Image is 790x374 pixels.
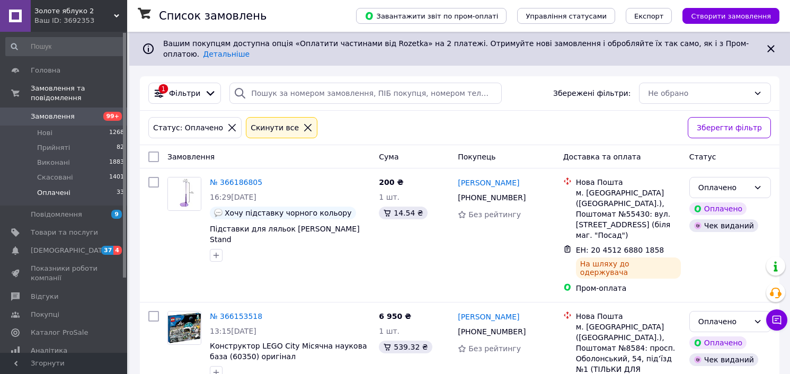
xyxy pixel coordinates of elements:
span: Оплачені [37,188,70,198]
span: Показники роботи компанії [31,264,98,283]
span: Нові [37,128,52,138]
span: Збережені фільтри: [553,88,631,99]
div: Статус: Оплачено [151,122,225,133]
a: № 366153518 [210,312,262,320]
span: Фільтри [169,88,200,99]
button: Створити замовлення [682,8,779,24]
div: [PHONE_NUMBER] [456,324,528,339]
span: Зберегти фільтр [697,122,762,133]
span: Відгуки [31,292,58,301]
div: Cкинути все [248,122,301,133]
span: Доставка та оплата [563,153,641,161]
span: Покупці [31,310,59,319]
img: Фото товару [168,177,201,210]
span: Покупець [458,153,495,161]
div: 539.32 ₴ [379,341,432,353]
span: Виконані [37,158,70,167]
a: Створити замовлення [672,11,779,20]
span: 1883 [109,158,124,167]
span: 16:29[DATE] [210,193,256,201]
span: 13:15[DATE] [210,327,256,335]
input: Пошук за номером замовлення, ПІБ покупця, номером телефону, Email, номером накладної [229,83,501,104]
button: Управління статусами [517,8,615,24]
span: Скасовані [37,173,73,182]
div: Оплачено [689,202,747,215]
span: Аналітика [31,346,67,355]
div: м. [GEOGRAPHIC_DATA] ([GEOGRAPHIC_DATA].), Поштомат №55430: вул. [STREET_ADDRESS] (біля маг. "Пос... [576,188,681,241]
div: Пром-оплата [576,283,681,293]
span: Cума [379,153,398,161]
a: Детальніше [203,50,250,58]
span: [DEMOGRAPHIC_DATA] [31,246,109,255]
button: Експорт [626,8,672,24]
span: 6 950 ₴ [379,312,411,320]
div: Оплачено [698,182,749,193]
span: Замовлення та повідомлення [31,84,127,103]
div: Нова Пошта [576,311,681,322]
span: Повідомлення [31,210,82,219]
div: Ваш ID: 3692353 [34,16,127,25]
button: Чат з покупцем [766,309,787,331]
button: Завантажити звіт по пром-оплаті [356,8,507,24]
div: 14.54 ₴ [379,207,427,219]
span: 9 [111,210,122,219]
span: 1 шт. [379,193,400,201]
div: Не обрано [648,87,749,99]
span: Вашим покупцям доступна опція «Оплатити частинами від Rozetka» на 2 платежі. Отримуйте нові замов... [163,39,749,58]
span: Створити замовлення [691,12,771,20]
span: 99+ [103,112,122,121]
a: Підставки для ляльок [PERSON_NAME] Stand [210,225,360,244]
div: Чек виданий [689,219,758,232]
span: 37 [101,246,113,255]
span: Головна [31,66,60,75]
div: Чек виданий [689,353,758,366]
span: Без рейтингу [468,210,521,219]
div: Нова Пошта [576,177,681,188]
span: Прийняті [37,143,70,153]
span: Статус [689,153,716,161]
span: Експорт [634,12,664,20]
span: 1268 [109,128,124,138]
span: Замовлення [31,112,75,121]
a: Фото товару [167,311,201,345]
span: 1401 [109,173,124,182]
span: Управління статусами [526,12,607,20]
img: :speech_balloon: [214,209,223,217]
a: [PERSON_NAME] [458,177,519,188]
span: Товари та послуги [31,228,98,237]
span: 1 шт. [379,327,400,335]
span: 33 [117,188,124,198]
a: Конструктор LEGO City Місячна наукова база (60350) оригінал [210,342,367,361]
a: № 366186805 [210,178,262,186]
span: Хочу підставку чорного кольору [225,209,352,217]
a: Фото товару [167,177,201,211]
div: [PHONE_NUMBER] [456,190,528,205]
span: 82 [117,143,124,153]
h1: Список замовлень [159,10,267,22]
span: 4 [113,246,122,255]
button: Зберегти фільтр [688,117,771,138]
span: Золоте яблуко 2 [34,6,114,16]
span: Замовлення [167,153,215,161]
span: ЕН: 20 4512 6880 1858 [576,246,664,254]
span: Без рейтингу [468,344,521,353]
a: [PERSON_NAME] [458,311,519,322]
span: Каталог ProSale [31,328,88,337]
div: На шляху до одержувача [576,257,681,279]
input: Пошук [5,37,125,56]
div: Оплачено [698,316,749,327]
div: Оплачено [689,336,747,349]
span: 200 ₴ [379,178,403,186]
span: Завантажити звіт по пром-оплаті [365,11,498,21]
img: Фото товару [168,311,201,344]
